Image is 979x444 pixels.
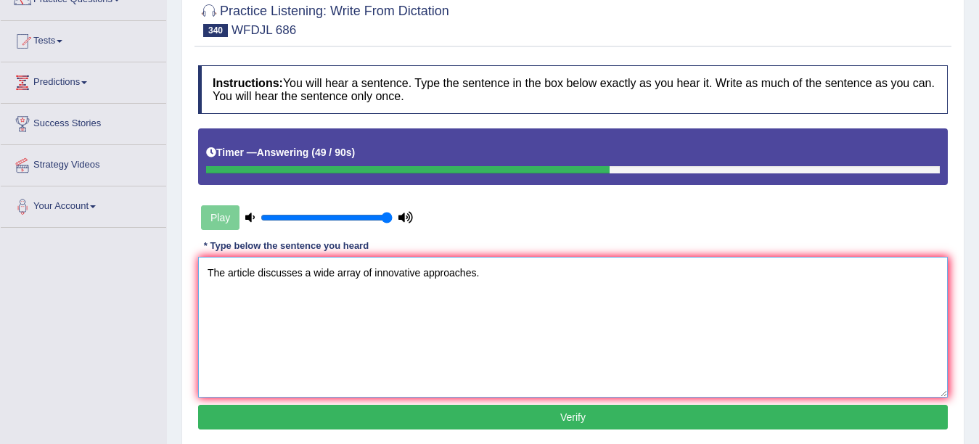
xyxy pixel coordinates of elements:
[257,147,309,158] b: Answering
[232,23,296,37] small: WFDJL 686
[198,239,374,253] div: * Type below the sentence you heard
[198,1,449,37] h2: Practice Listening: Write From Dictation
[213,77,283,89] b: Instructions:
[203,24,228,37] span: 340
[1,21,166,57] a: Tests
[1,145,166,181] a: Strategy Videos
[311,147,315,158] b: (
[198,405,948,429] button: Verify
[1,104,166,140] a: Success Stories
[206,147,355,158] h5: Timer —
[352,147,356,158] b: )
[315,147,352,158] b: 49 / 90s
[198,65,948,114] h4: You will hear a sentence. Type the sentence in the box below exactly as you hear it. Write as muc...
[1,186,166,223] a: Your Account
[1,62,166,99] a: Predictions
